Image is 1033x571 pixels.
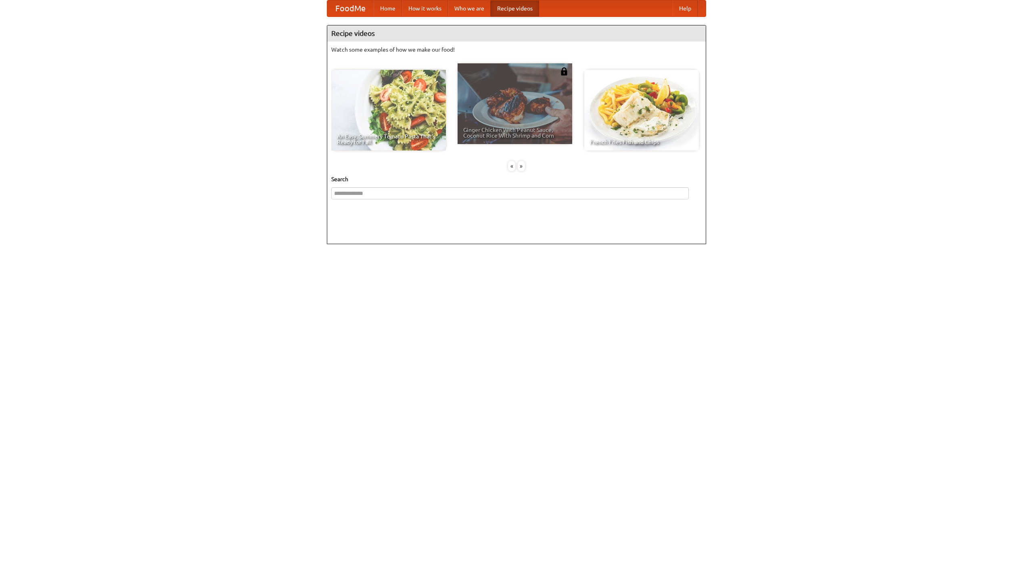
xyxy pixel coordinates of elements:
[331,175,702,183] h5: Search
[590,139,693,145] span: French Fries Fish and Chips
[327,25,706,42] h4: Recipe videos
[374,0,402,17] a: Home
[331,46,702,54] p: Watch some examples of how we make our food!
[331,70,446,151] a: An Easy, Summery Tomato Pasta That's Ready for Fall
[560,67,568,75] img: 483408.png
[518,161,525,171] div: »
[673,0,698,17] a: Help
[584,70,699,151] a: French Fries Fish and Chips
[327,0,374,17] a: FoodMe
[508,161,515,171] div: «
[337,134,440,145] span: An Easy, Summery Tomato Pasta That's Ready for Fall
[448,0,491,17] a: Who we are
[491,0,539,17] a: Recipe videos
[402,0,448,17] a: How it works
